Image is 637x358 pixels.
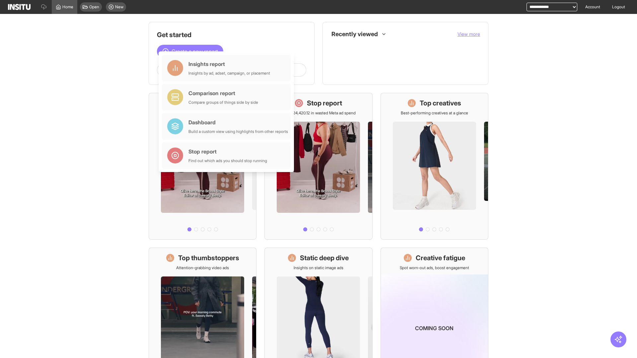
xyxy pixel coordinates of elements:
div: Compare groups of things side by side [188,100,258,105]
a: What's live nowSee all active ads instantly [149,93,256,240]
p: Best-performing creatives at a glance [401,110,468,116]
button: View more [458,31,480,37]
a: Stop reportSave £24,420.12 in wasted Meta ad spend [264,93,372,240]
h1: Top thumbstoppers [178,253,239,263]
p: Insights on static image ads [294,265,343,270]
span: Home [62,4,73,10]
div: Insights report [188,60,270,68]
span: Create a new report [172,47,218,55]
a: Top creativesBest-performing creatives at a glance [381,93,488,240]
span: New [115,4,123,10]
span: Open [89,4,99,10]
h1: Get started [157,30,306,39]
img: Logo [8,4,31,10]
p: Save £24,420.12 in wasted Meta ad spend [281,110,356,116]
button: Create a new report [157,45,223,58]
div: Stop report [188,148,267,155]
div: Insights by ad, adset, campaign, or placement [188,71,270,76]
h1: Static deep dive [300,253,349,263]
div: Find out which ads you should stop running [188,158,267,163]
div: Comparison report [188,89,258,97]
h1: Stop report [307,98,342,108]
div: Dashboard [188,118,288,126]
p: Attention-grabbing video ads [176,265,229,270]
div: Build a custom view using highlights from other reports [188,129,288,134]
h1: Top creatives [420,98,461,108]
